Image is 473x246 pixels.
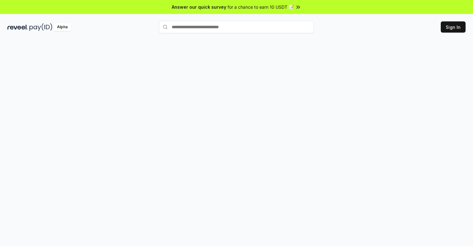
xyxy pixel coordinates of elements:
[172,4,226,10] span: Answer our quick survey
[7,23,28,31] img: reveel_dark
[228,4,294,10] span: for a chance to earn 10 USDT 📝
[441,21,466,33] button: Sign In
[54,23,71,31] div: Alpha
[29,23,52,31] img: pay_id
